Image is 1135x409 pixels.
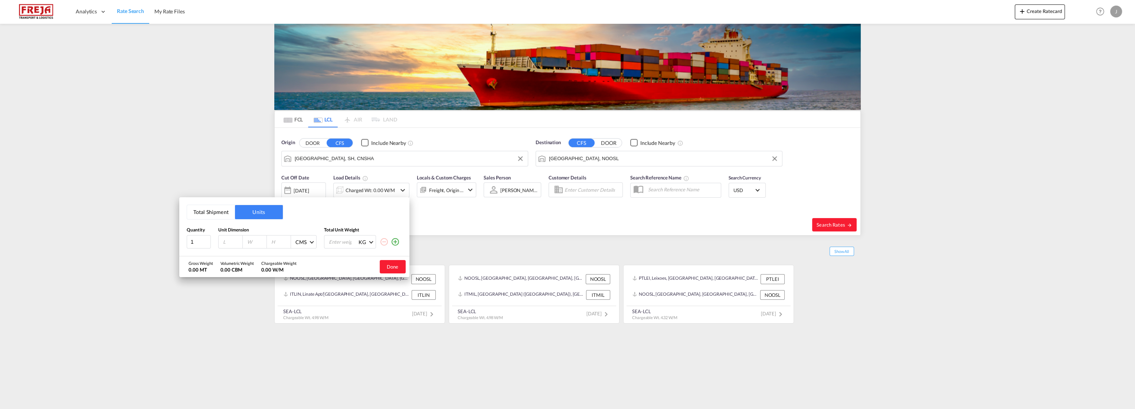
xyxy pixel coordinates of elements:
[328,236,358,248] input: Enter weight
[222,238,242,245] input: L
[218,227,317,233] div: Unit Dimension
[220,260,254,266] div: Volumetric Weight
[220,266,254,273] div: 0.00 CBM
[235,205,283,219] button: Units
[189,260,213,266] div: Gross Weight
[187,227,211,233] div: Quantity
[187,205,235,219] button: Total Shipment
[189,266,213,273] div: 0.00 MT
[359,239,366,245] div: KG
[246,238,266,245] input: W
[391,237,400,246] md-icon: icon-plus-circle-outline
[295,239,307,245] div: CMS
[261,260,297,266] div: Chargeable Weight
[324,227,402,233] div: Total Unit Weight
[380,237,389,246] md-icon: icon-minus-circle-outline
[187,235,211,249] input: Qty
[271,238,291,245] input: H
[261,266,297,273] div: 0.00 W/M
[380,260,406,273] button: Done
